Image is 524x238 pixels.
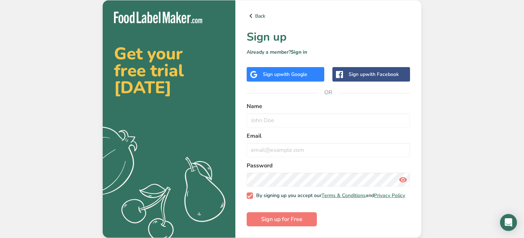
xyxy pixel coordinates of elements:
span: with Facebook [366,71,399,78]
h1: Sign up [247,29,410,46]
label: Name [247,102,410,111]
button: Sign up for Free [247,212,317,226]
span: By signing up you accept our and [253,192,405,199]
h2: Get your free trial [DATE] [114,45,224,96]
a: Sign in [291,49,307,55]
div: Open Intercom Messenger [500,214,517,231]
span: Sign up for Free [261,215,302,224]
input: email@example.com [247,143,410,157]
input: John Doe [247,113,410,127]
a: Terms & Conditions [321,192,366,199]
a: Back [247,12,410,20]
label: Password [247,161,410,170]
p: Already a member? [247,48,410,56]
span: OR [318,82,339,103]
span: with Google [280,71,307,78]
label: Email [247,132,410,140]
div: Sign up [263,71,307,78]
img: Food Label Maker [114,12,202,23]
div: Sign up [349,71,399,78]
a: Privacy Policy [374,192,405,199]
